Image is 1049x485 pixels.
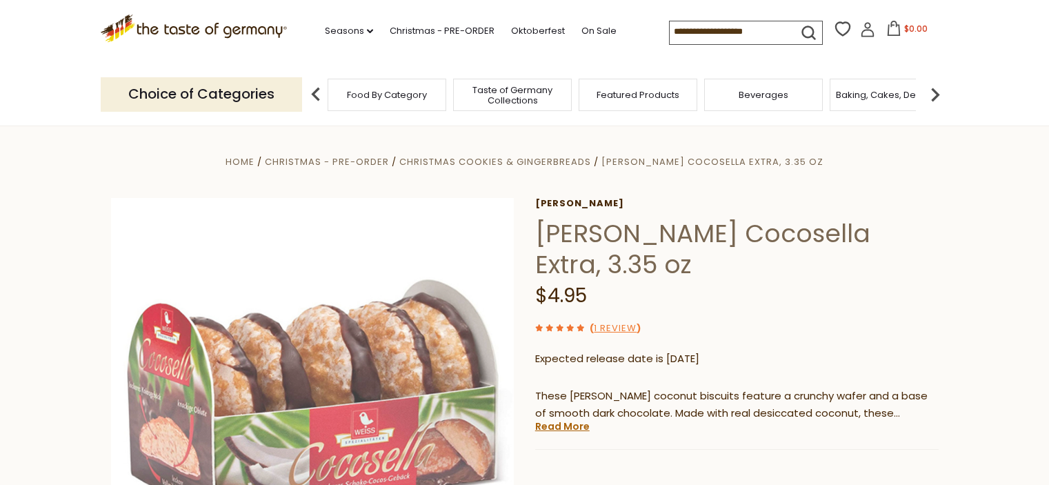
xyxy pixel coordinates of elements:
a: [PERSON_NAME] [535,198,939,209]
img: next arrow [921,81,949,108]
a: Food By Category [347,90,427,100]
a: [PERSON_NAME] Cocosella Extra, 3.35 oz [601,155,823,168]
h1: [PERSON_NAME] Cocosella Extra, 3.35 oz [535,218,939,280]
span: ( ) [590,321,641,335]
a: Christmas - PRE-ORDER [390,23,494,39]
a: Seasons [325,23,373,39]
a: 1 Review [594,321,637,336]
a: Featured Products [597,90,679,100]
a: Christmas Cookies & Gingerbreads [399,155,591,168]
a: Read More [535,419,590,433]
button: $0.00 [878,21,937,41]
p: Expected release date is [DATE] [535,350,939,368]
a: Baking, Cakes, Desserts [836,90,943,100]
a: Christmas - PRE-ORDER [265,155,389,168]
a: On Sale [581,23,617,39]
span: $0.00 [904,23,928,34]
a: Beverages [739,90,788,100]
img: previous arrow [302,81,330,108]
p: Choice of Categories [101,77,302,111]
a: Oktoberfest [511,23,565,39]
a: Taste of Germany Collections [457,85,568,106]
span: These [PERSON_NAME] coconut biscuits feature a crunchy wafer and a base of smooth dark chocolate.... [535,388,933,455]
span: $4.95 [535,282,587,309]
a: Home [226,155,254,168]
